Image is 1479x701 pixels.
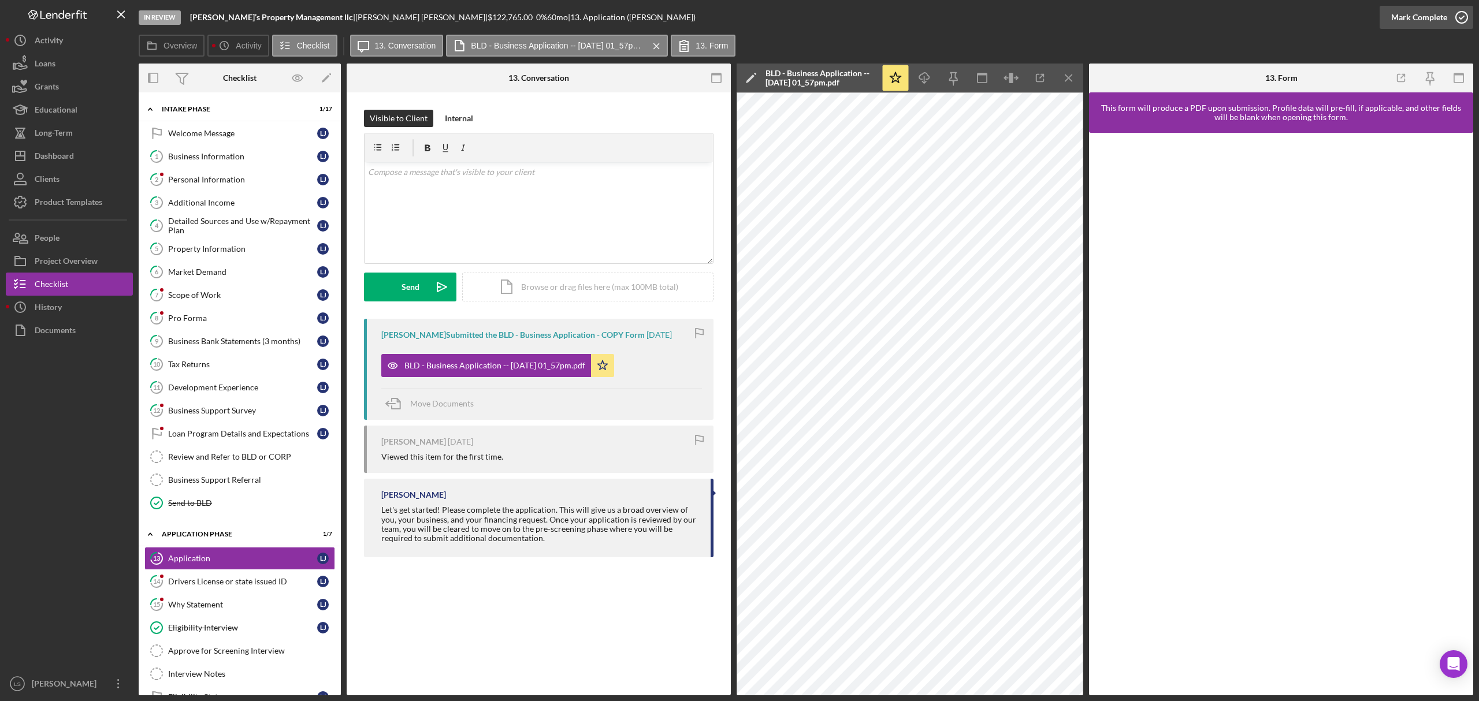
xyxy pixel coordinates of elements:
[190,12,353,22] b: [PERSON_NAME]’s Property Management llc
[446,35,668,57] button: BLD - Business Application -- [DATE] 01_57pm.pdf
[168,646,335,655] div: Approve for Screening Interview
[381,452,503,461] div: Viewed this item for the first time.
[404,361,585,370] div: BLD - Business Application -- [DATE] 01_57pm.pdf
[168,360,317,369] div: Tax Returns
[272,35,337,57] button: Checklist
[536,13,547,22] div: 0 %
[144,237,335,260] a: 5Property InformationLJ
[139,35,205,57] button: Overview
[168,198,317,207] div: Additional Income
[317,151,329,162] div: L J
[168,452,335,461] div: Review and Refer to BLD or CORP
[317,266,329,278] div: L J
[190,13,355,22] div: |
[765,69,875,87] div: BLD - Business Application -- [DATE] 01_57pm.pdf
[155,245,158,252] tspan: 5
[144,145,335,168] a: 1Business InformationLJ
[223,73,257,83] div: Checklist
[144,468,335,491] a: Business Support Referral
[144,168,335,191] a: 2Personal InformationLJ
[317,312,329,324] div: L J
[364,110,433,127] button: Visible to Client
[381,354,614,377] button: BLD - Business Application -- [DATE] 01_57pm.pdf
[155,291,159,299] tspan: 7
[153,601,160,608] tspan: 15
[168,314,317,323] div: Pro Forma
[508,73,569,83] div: 13. Conversation
[168,337,317,346] div: Business Bank Statements (3 months)
[168,267,317,277] div: Market Demand
[168,244,317,253] div: Property Information
[448,437,473,446] time: 2025-07-29 04:15
[439,110,479,127] button: Internal
[370,110,428,127] div: Visible to Client
[381,330,645,340] div: [PERSON_NAME] Submitted the BLD - Business Application - COPY Form
[488,13,536,22] div: $122,765.00
[139,10,181,25] div: In Review
[144,122,335,145] a: Welcome MessageLJ
[350,35,444,57] button: 13. Conversation
[317,428,329,439] div: L J
[155,176,158,183] tspan: 2
[168,129,317,138] div: Welcome Message
[311,106,332,113] div: 1 / 17
[14,681,21,687] text: LS
[144,491,335,514] a: Send to BLD
[381,505,699,542] div: Let's get started! Please complete the application. This will give us a broad overview of you, yo...
[155,222,159,229] tspan: 4
[168,669,335,678] div: Interview Notes
[317,289,329,301] div: L J
[381,490,446,499] div: [PERSON_NAME]
[317,382,329,393] div: L J
[311,531,332,538] div: 1 / 7
[646,330,672,340] time: 2025-08-15 17:57
[297,41,330,50] label: Checklist
[144,662,335,685] a: Interview Notes
[1101,144,1463,684] iframe: Lenderfit form
[168,600,317,609] div: Why Statement
[144,547,335,570] a: 13ApplicationLJ
[317,174,329,185] div: L J
[1391,6,1447,29] div: Mark Complete
[168,290,317,300] div: Scope of Work
[168,577,317,586] div: Drivers License or state issued ID
[168,475,335,484] div: Business Support Referral
[1095,103,1467,122] div: This form will produce a PDF upon submission. Profile data will pre-fill, if applicable, and othe...
[155,314,158,322] tspan: 8
[144,570,335,593] a: 14Drivers License or state issued IDLJ
[317,576,329,587] div: L J
[155,152,158,160] tspan: 1
[317,405,329,416] div: L J
[162,531,303,538] div: Application Phase
[671,35,735,57] button: 13. Form
[402,273,419,301] div: Send
[207,35,269,57] button: Activity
